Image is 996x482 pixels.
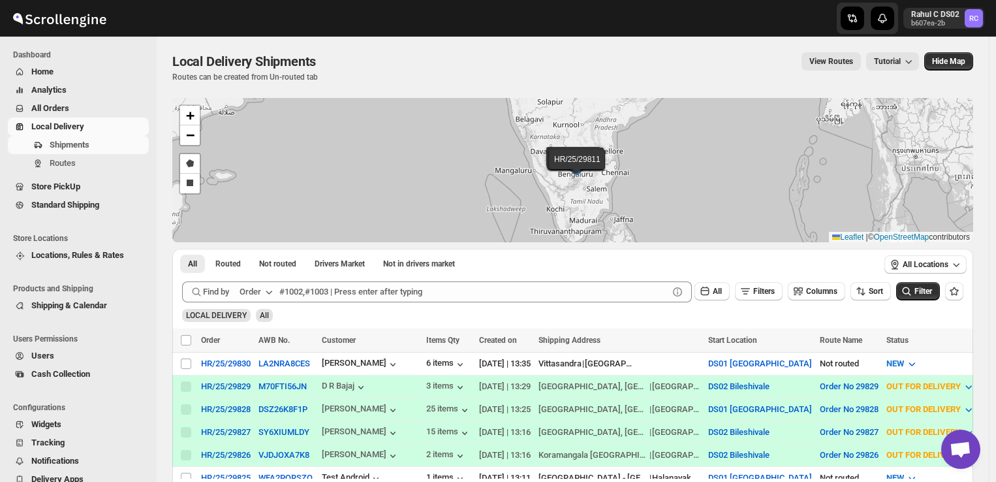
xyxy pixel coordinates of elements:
[13,334,150,344] span: Users Permissions
[564,157,584,172] img: Marker
[322,336,356,345] span: Customer
[565,159,585,173] img: Marker
[538,357,701,370] div: |
[820,357,879,370] div: Not routed
[969,14,978,23] text: RC
[565,159,584,174] img: Marker
[708,359,812,368] button: DS01 [GEOGRAPHIC_DATA]
[31,351,54,361] span: Users
[652,403,700,416] div: [GEOGRAPHIC_DATA]
[426,404,471,417] div: 25 items
[538,380,649,393] div: [GEOGRAPHIC_DATA], [GEOGRAPHIC_DATA]
[565,159,585,174] img: Marker
[886,404,961,414] span: OUT FOR DELIVERY
[538,426,649,439] div: [GEOGRAPHIC_DATA], [GEOGRAPHIC_DATA]
[567,158,587,172] img: Marker
[806,287,837,296] span: Columns
[201,404,251,414] button: HR/25/29828
[801,52,861,71] button: view route
[8,154,149,172] button: Routes
[886,450,961,460] span: OUT FOR DELIVERY
[879,376,983,397] button: OUT FOR DELIVERY
[8,63,149,81] button: Home
[652,426,700,439] div: [GEOGRAPHIC_DATA]
[567,159,586,173] img: Marker
[479,357,531,370] div: [DATE] | 13:35
[886,359,904,368] span: NEW
[8,365,149,383] button: Cash Collection
[708,427,770,437] button: DS02 Bileshivale
[479,426,531,439] div: [DATE] | 13:16
[172,72,321,82] p: Routes can be created from Un-routed tab
[31,200,99,210] span: Standard Shipping
[924,52,973,71] button: Map action label
[538,380,701,393] div: |
[708,336,757,345] span: Start Location
[869,287,883,296] span: Sort
[31,419,61,429] span: Widgets
[903,259,948,270] span: All Locations
[426,336,459,345] span: Items Qty
[8,347,149,365] button: Users
[208,255,249,273] button: Routed
[914,287,932,296] span: Filter
[375,255,463,273] button: Un-claimable
[886,381,961,391] span: OUT FOR DELIVERY
[201,450,251,460] button: HR/25/29826
[31,182,80,191] span: Store PickUp
[567,159,587,173] img: Marker
[50,158,76,168] span: Routes
[479,380,531,393] div: [DATE] | 13:29
[932,56,965,67] span: Hide Map
[538,426,701,439] div: |
[694,282,730,300] button: All
[941,430,980,469] div: Open chat
[180,125,200,145] a: Zoom out
[50,140,89,150] span: Shipments
[203,285,229,298] span: Find by
[322,381,367,394] button: D R Bajaj
[322,404,399,417] button: [PERSON_NAME]
[8,297,149,315] button: Shipping & Calendar
[322,358,399,371] button: [PERSON_NAME]
[180,106,200,125] a: Zoom in
[172,54,316,69] span: Local Delivery Shipments
[188,259,197,269] span: All
[180,255,205,273] button: All
[201,381,251,391] div: HR/25/29829
[965,9,983,27] span: Rahul C DS02
[258,427,309,437] button: SY6XIUMLDY
[307,255,373,273] button: Claimable
[820,427,879,437] button: Order No 29827
[215,259,241,269] span: Routed
[565,161,585,175] img: Marker
[13,50,150,60] span: Dashboard
[31,67,54,76] span: Home
[258,450,309,460] button: VJDJOXA7K8
[809,56,853,67] span: View Routes
[874,57,901,66] span: Tutorial
[829,232,973,243] div: © contributors
[567,160,587,174] img: Marker
[251,255,304,273] button: Unrouted
[426,381,467,394] button: 3 items
[322,426,399,440] button: [PERSON_NAME]
[240,285,261,298] div: Order
[10,2,108,35] img: ScrollEngine
[479,449,531,462] div: [DATE] | 13:16
[258,404,307,414] button: DSZ26K8F1P
[31,438,65,447] span: Tracking
[896,282,940,300] button: Filter
[850,282,891,300] button: Sort
[315,259,365,269] span: Drivers Market
[31,103,69,113] span: All Orders
[708,450,770,460] button: DS02 Bileshivale
[426,426,471,440] div: 15 items
[879,445,983,466] button: OUT FOR DELIVERY
[426,358,467,371] button: 6 items
[201,359,251,368] button: HR/25/29830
